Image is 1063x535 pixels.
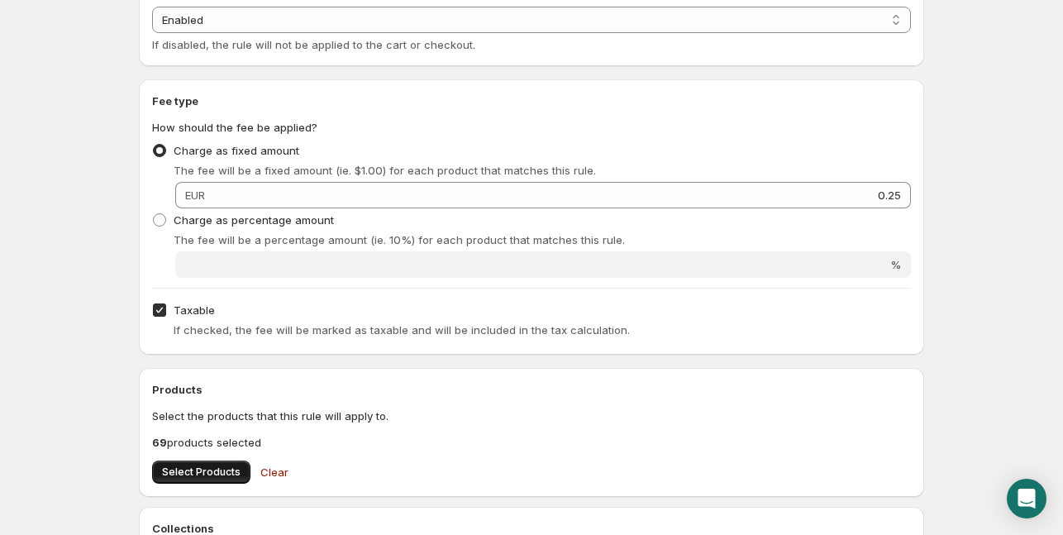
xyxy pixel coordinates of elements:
[174,164,596,177] span: The fee will be a fixed amount (ie. $1.00) for each product that matches this rule.
[174,323,630,337] span: If checked, the fee will be marked as taxable and will be included in the tax calculation.
[152,436,167,449] b: 69
[152,38,475,51] span: If disabled, the rule will not be applied to the cart or checkout.
[185,189,205,202] span: EUR
[152,121,317,134] span: How should the fee be applied?
[162,466,241,479] span: Select Products
[174,213,334,227] span: Charge as percentage amount
[890,258,901,271] span: %
[152,434,911,451] p: products selected
[174,303,215,317] span: Taxable
[152,461,250,484] button: Select Products
[250,456,298,489] button: Clear
[174,232,911,248] p: The fee will be a percentage amount (ie. 10%) for each product that matches this rule.
[1007,479,1046,518] div: Open Intercom Messenger
[152,381,911,398] h2: Products
[152,408,911,424] p: Select the products that this rule will apply to.
[260,464,288,480] span: Clear
[152,93,911,109] h2: Fee type
[174,144,299,157] span: Charge as fixed amount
